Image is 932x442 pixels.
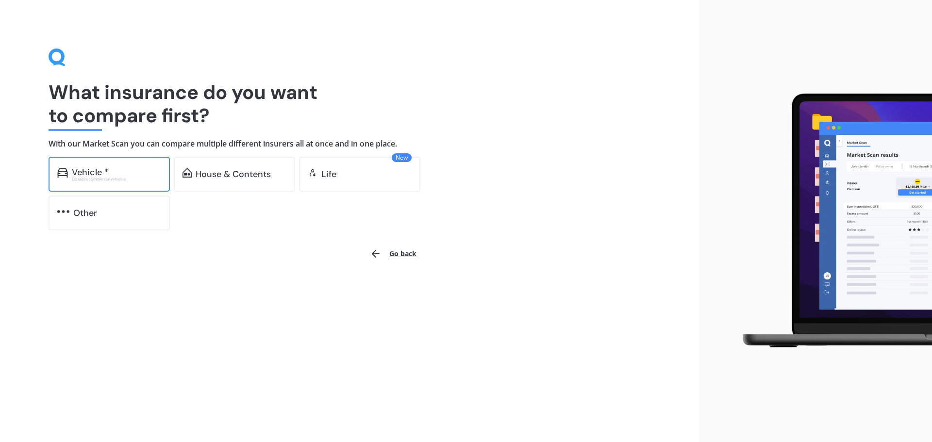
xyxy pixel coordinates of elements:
[49,81,650,127] h1: What insurance do you want to compare first?
[73,208,97,218] div: Other
[196,169,271,179] div: House & Contents
[308,168,317,178] img: life.f720d6a2d7cdcd3ad642.svg
[392,153,412,162] span: New
[49,139,650,149] h4: With our Market Scan you can compare multiple different insurers all at once and in one place.
[183,168,192,178] img: home-and-contents.b802091223b8502ef2dd.svg
[364,242,422,265] button: Go back
[729,88,932,355] img: laptop.webp
[57,207,69,216] img: other.81dba5aafe580aa69f38.svg
[57,168,68,178] img: car.f15378c7a67c060ca3f3.svg
[321,169,336,179] div: Life
[72,167,109,177] div: Vehicle *
[72,177,161,181] div: Excludes commercial vehicles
